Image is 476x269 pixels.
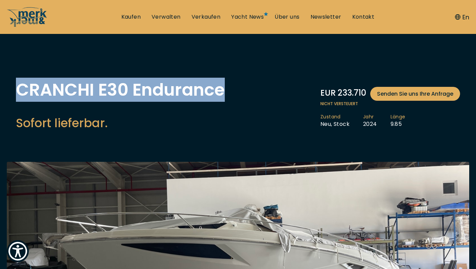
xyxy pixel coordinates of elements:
[455,13,469,22] button: En
[16,115,225,131] h2: Sofort lieferbar.
[231,13,264,21] a: Yacht News
[370,87,460,101] a: Senden Sie uns Ihre Anfrage
[391,114,405,120] span: Länge
[320,101,460,107] span: Nicht versteuert
[16,81,225,98] h1: CRANCHI E30 Endurance
[363,114,391,128] li: 2024
[7,240,29,262] button: Show Accessibility Preferences
[377,90,453,98] span: Senden Sie uns Ihre Anfrage
[352,13,375,21] a: Kontakt
[275,13,299,21] a: Über uns
[320,87,460,101] div: EUR 233.710
[311,13,341,21] a: Newsletter
[320,114,350,120] span: Zustand
[391,114,419,128] li: 9.85
[152,13,181,21] a: Verwalten
[320,114,363,128] li: Neu, Stock
[363,114,377,120] span: Jahr
[192,13,221,21] a: Verkaufen
[121,13,141,21] a: Kaufen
